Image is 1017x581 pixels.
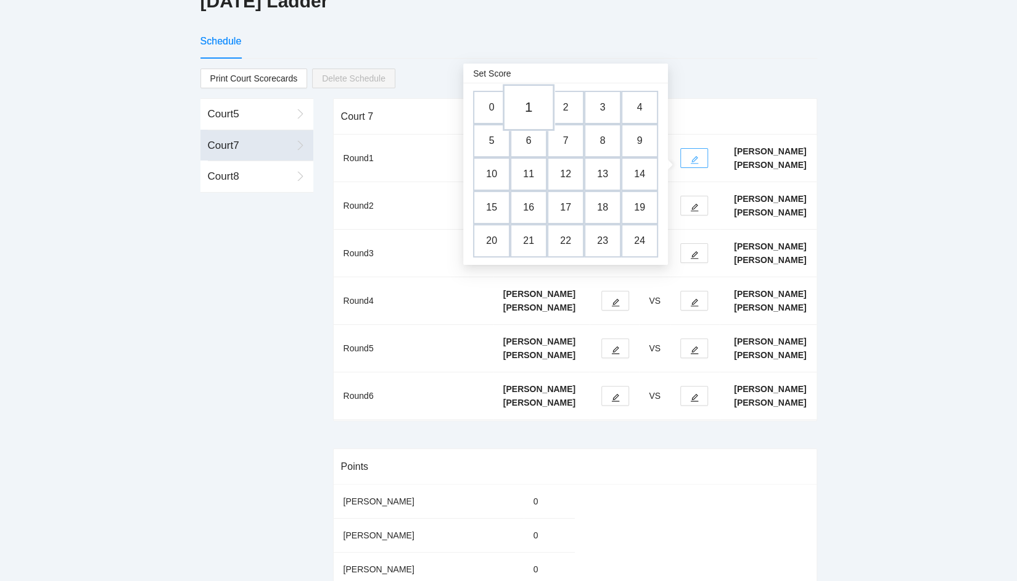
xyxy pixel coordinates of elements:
[734,241,806,251] b: [PERSON_NAME]
[680,291,708,311] button: edit
[503,336,575,346] b: [PERSON_NAME]
[510,191,547,224] td: 16
[621,191,658,224] td: 19
[734,194,806,204] b: [PERSON_NAME]
[473,224,510,257] td: 20
[510,224,547,257] td: 21
[680,243,708,263] button: edit
[601,291,629,311] button: edit
[547,157,584,191] td: 12
[639,325,670,372] td: VS
[200,69,308,88] a: Print Court Scorecards
[690,203,699,212] span: edit
[639,372,670,420] td: VS
[621,157,658,191] td: 14
[584,157,621,191] td: 13
[621,224,658,257] td: 24
[503,350,575,360] b: [PERSON_NAME]
[334,372,493,420] td: Round 6
[680,386,708,406] button: edit
[208,106,292,122] div: Court 5
[639,277,670,325] td: VS
[734,303,806,312] b: [PERSON_NAME]
[611,345,620,354] span: edit
[734,336,806,346] b: [PERSON_NAME]
[334,182,493,230] td: Round 2
[734,146,806,156] b: [PERSON_NAME]
[690,298,699,307] span: edit
[334,277,493,325] td: Round 4
[334,485,524,519] td: [PERSON_NAME]
[503,85,554,132] td: 1
[334,325,493,372] td: Round 5
[473,91,510,124] td: 0
[734,289,806,299] b: [PERSON_NAME]
[734,160,806,170] b: [PERSON_NAME]
[680,196,708,215] button: edit
[734,350,806,360] b: [PERSON_NAME]
[510,124,547,157] td: 6
[503,303,575,312] b: [PERSON_NAME]
[473,67,511,80] div: Set Score
[611,393,620,402] span: edit
[334,230,493,277] td: Round 3
[690,345,699,354] span: edit
[524,485,575,519] td: 0
[547,191,584,224] td: 17
[547,124,584,157] td: 7
[680,338,708,358] button: edit
[601,386,629,406] button: edit
[503,289,575,299] b: [PERSON_NAME]
[680,148,708,168] button: edit
[503,398,575,408] b: [PERSON_NAME]
[734,384,806,394] b: [PERSON_NAME]
[503,384,575,394] b: [PERSON_NAME]
[690,155,699,164] span: edit
[584,91,621,124] td: 3
[690,393,699,402] span: edit
[584,191,621,224] td: 18
[524,519,575,553] td: 0
[341,449,809,484] div: Points
[510,157,547,191] td: 11
[690,250,699,259] span: edit
[208,138,292,154] div: Court 7
[341,99,809,134] div: Court 7
[547,91,584,124] td: 2
[473,124,510,157] td: 5
[734,255,806,265] b: [PERSON_NAME]
[611,298,620,307] span: edit
[473,191,510,224] td: 15
[734,207,806,217] b: [PERSON_NAME]
[601,338,629,358] button: edit
[584,224,621,257] td: 23
[734,398,806,408] b: [PERSON_NAME]
[547,224,584,257] td: 22
[334,519,524,553] td: [PERSON_NAME]
[210,69,298,88] span: Print Court Scorecards
[200,33,242,49] div: Schedule
[584,124,621,157] td: 8
[334,135,493,182] td: Round 1
[621,124,658,157] td: 9
[473,157,510,191] td: 10
[208,169,292,185] div: Court 8
[621,91,658,124] td: 4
